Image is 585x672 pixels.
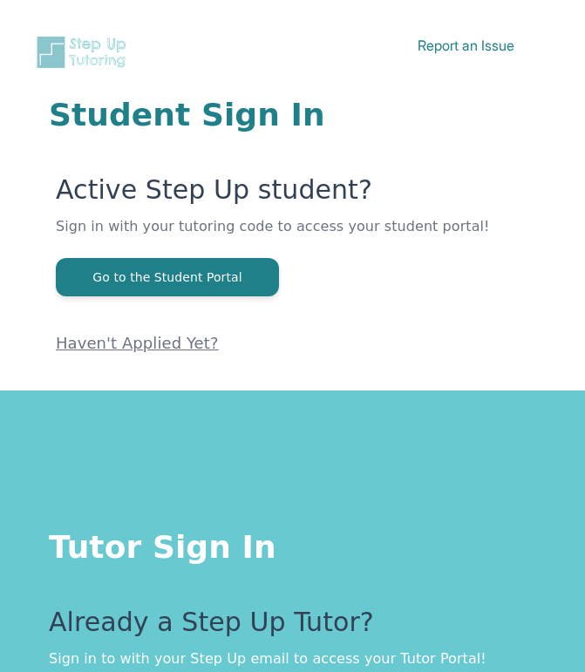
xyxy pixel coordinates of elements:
[56,174,536,216] p: Active Step Up student?
[56,216,536,258] p: Sign in with your tutoring code to access your student portal!
[56,258,279,296] button: Go to the Student Portal
[56,334,219,352] a: Haven't Applied Yet?
[56,268,279,285] a: Go to the Student Portal
[49,523,536,565] h1: Tutor Sign In
[49,98,536,132] h1: Student Sign In
[35,35,133,70] img: Step Up Tutoring horizontal logo
[49,607,536,648] p: Already a Step Up Tutor?
[418,37,514,54] a: Report an Issue
[49,648,536,669] p: Sign in to with your Step Up email to access your Tutor Portal!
